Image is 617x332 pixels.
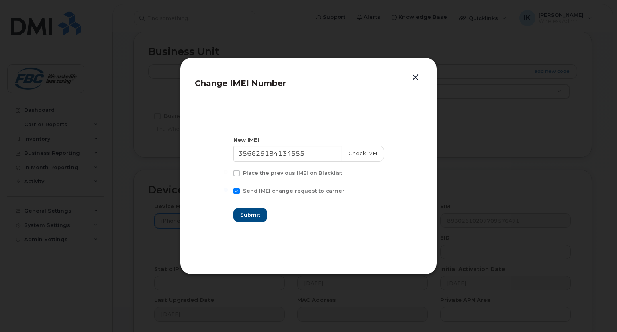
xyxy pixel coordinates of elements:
input: Send IMEI change request to carrier [224,188,228,192]
span: Send IMEI change request to carrier [243,188,345,194]
span: Submit [240,211,260,219]
button: Submit [233,208,267,222]
span: Change IMEI Number [195,78,286,88]
div: New IMEI [233,136,384,144]
span: Place the previous IMEI on Blacklist [243,170,342,176]
input: Place the previous IMEI on Blacklist [224,170,228,174]
button: Check IMEI [342,146,384,162]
